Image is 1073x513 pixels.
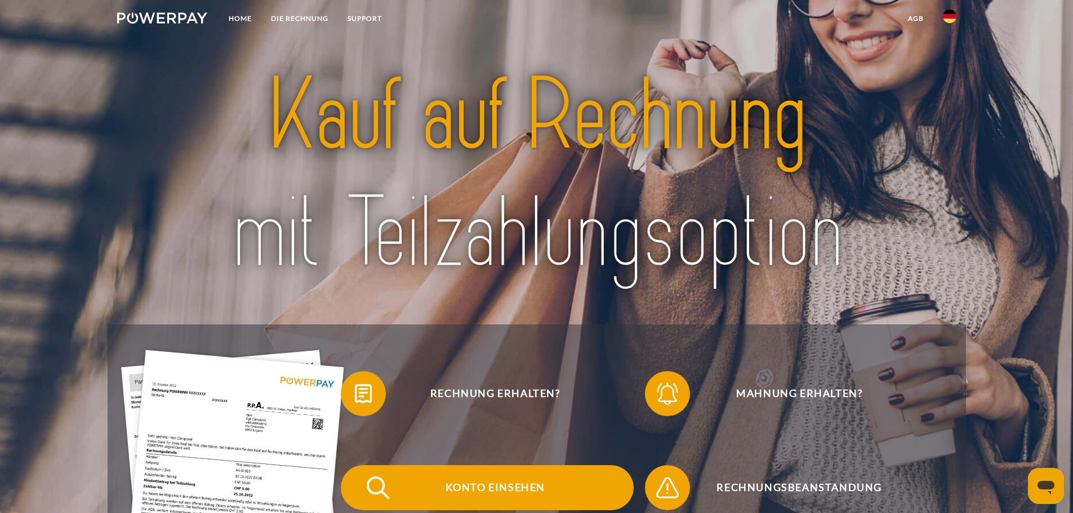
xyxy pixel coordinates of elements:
button: Konto einsehen [341,465,634,510]
span: Rechnung erhalten? [357,371,633,416]
img: qb_bill.svg [349,380,377,408]
img: title-powerpay_de.svg [158,51,915,298]
span: Rechnungsbeanstandung [661,465,937,510]
a: SUPPORT [338,8,391,29]
a: agb [898,8,933,29]
img: qb_search.svg [364,474,392,502]
span: Konto einsehen [357,465,633,510]
a: DIE RECHNUNG [261,8,338,29]
button: Rechnung erhalten? [341,371,634,416]
iframe: Schaltfläche zum Öffnen des Messaging-Fensters [1028,468,1064,504]
img: de [943,10,956,23]
img: qb_warning.svg [653,474,682,502]
button: Rechnungsbeanstandung [645,465,938,510]
button: Mahnung erhalten? [645,371,938,416]
a: Home [219,8,261,29]
img: qb_bell.svg [653,380,682,408]
img: logo-powerpay-white.svg [117,12,208,24]
span: Mahnung erhalten? [661,371,937,416]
